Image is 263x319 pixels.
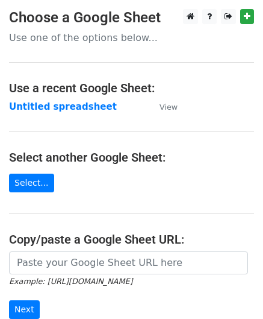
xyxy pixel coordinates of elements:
h4: Copy/paste a Google Sheet URL: [9,232,254,247]
a: Select... [9,174,54,192]
a: View [147,101,178,112]
input: Paste your Google Sheet URL here [9,251,248,274]
p: Use one of the options below... [9,31,254,44]
a: Untitled spreadsheet [9,101,117,112]
h4: Select another Google Sheet: [9,150,254,165]
h4: Use a recent Google Sheet: [9,81,254,95]
small: Example: [URL][DOMAIN_NAME] [9,277,132,286]
input: Next [9,300,40,319]
small: View [159,103,178,112]
h3: Choose a Google Sheet [9,9,254,27]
